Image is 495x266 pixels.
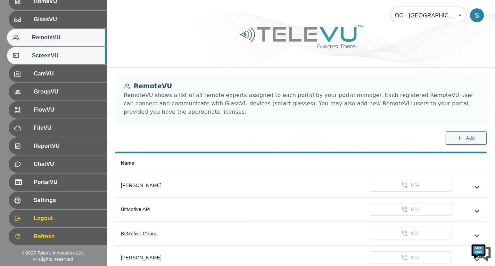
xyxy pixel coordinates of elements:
div: GroupVU [9,83,107,100]
span: We're online! [40,88,96,158]
div: CamVU [9,65,107,82]
img: Logo [239,22,364,51]
textarea: Type your message and hit 'Enter' [3,190,132,214]
span: ScreenVU [32,51,101,60]
div: GlassVU [9,11,107,28]
div: ReportVU [9,137,107,155]
div: ScreenVU [7,47,107,64]
div: S [470,8,484,22]
div: PortalVU [9,174,107,191]
div: FileVU [9,119,107,137]
div: RemoteVU [7,29,107,46]
span: Settings [34,196,101,204]
div: Minimize live chat window [114,3,131,20]
div: [PERSON_NAME] [121,182,241,189]
div: BitMotive API [121,206,241,213]
div: FlowVU [9,101,107,119]
div: Refresh [9,228,107,245]
span: CamVU [34,70,101,78]
div: ChatVU [9,155,107,173]
span: RemoteVU [32,33,101,42]
span: Add [466,134,475,143]
span: Refresh [34,232,101,241]
div: BitMotive Ohana [121,230,241,237]
span: ReportVU [34,142,101,150]
span: FlowVU [34,106,101,114]
div: OO - [GEOGRAPHIC_DATA] - [PERSON_NAME] [MTRP] [390,6,467,25]
img: Chat Widget [471,242,492,263]
button: Add [446,131,487,145]
div: RemoteVU [124,81,478,91]
span: GroupVU [34,88,101,96]
div: Logout [9,210,107,227]
span: Logout [34,214,101,223]
span: FileVU [34,124,101,132]
img: d_736959983_company_1615157101543_736959983 [12,32,29,50]
span: PortalVU [34,178,101,186]
span: Name [121,160,134,166]
span: ChatVU [34,160,101,168]
div: Chat with us now [36,37,117,46]
div: [PERSON_NAME] [121,254,241,261]
div: Settings [9,192,107,209]
div: RemoteVU shows a list of all remote experts assigned to each portal by your portal manager. Each ... [124,91,478,116]
span: GlassVU [34,15,101,24]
